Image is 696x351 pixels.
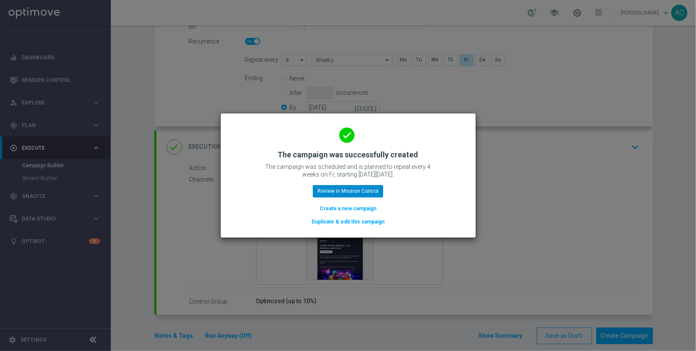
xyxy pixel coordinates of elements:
p: The campaign was scheduled and is planned to repeat every 4 weeks on Fr, starting [DATE][DATE]. [263,163,433,178]
button: Create a new campaign [319,204,377,213]
button: Review in Mission Control [313,185,383,197]
button: Duplicate & edit this campaign [311,217,385,226]
h2: The campaign was successfully created [278,150,419,160]
i: done [339,128,355,143]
